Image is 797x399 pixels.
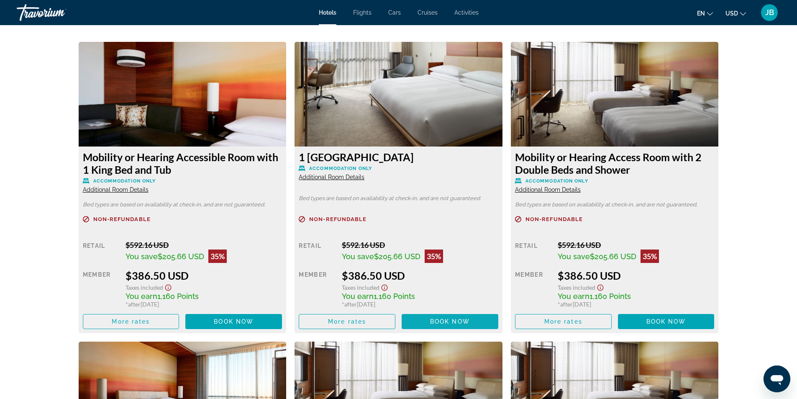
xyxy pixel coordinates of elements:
span: You earn [126,292,157,301]
span: Book now [646,318,686,325]
h3: Mobility or Hearing Accessible Room with 1 King Bed and Tub [83,151,282,176]
h3: 1 [GEOGRAPHIC_DATA] [299,151,498,163]
div: $592.16 USD [342,240,498,250]
button: Show Taxes and Fees disclaimer [163,282,173,291]
div: Retail [83,240,119,263]
span: Accommodation Only [309,166,372,171]
img: c1525bec-a8bc-4ea1-9b19-55e304a4bb82.jpeg [511,42,719,147]
a: Cruises [418,9,438,16]
button: Book now [185,314,282,329]
button: Book now [402,314,498,329]
span: after [344,301,357,308]
span: Taxes included [342,284,379,291]
span: More rates [544,318,582,325]
button: More rates [83,314,179,329]
span: Book now [214,318,254,325]
span: JB [765,8,774,17]
span: Taxes included [126,284,163,291]
div: $386.50 USD [126,269,282,282]
iframe: Button to launch messaging window [764,366,790,392]
span: $205.66 USD [374,252,420,261]
p: Bed types are based on availability at check-in, and are not guaranteed. [83,202,282,208]
span: 1,160 Points [374,292,415,301]
span: More rates [112,318,150,325]
a: Flights [353,9,372,16]
span: en [697,10,705,17]
span: Book now [430,318,470,325]
span: Non-refundable [93,216,151,222]
span: Accommodation Only [525,178,588,184]
div: Member [299,269,335,308]
span: $205.66 USD [158,252,204,261]
span: Additional Room Details [299,174,364,180]
div: 35% [208,250,227,263]
button: Show Taxes and Fees disclaimer [595,282,605,291]
span: 1,160 Points [157,292,199,301]
button: Book now [618,314,715,329]
span: 1,160 Points [589,292,631,301]
button: User Menu [759,4,780,21]
a: Activities [454,9,479,16]
div: * [DATE] [342,301,498,308]
p: Bed types are based on availability at check-in, and are not guaranteed. [515,202,715,208]
div: Member [515,269,551,308]
div: Member [83,269,119,308]
span: Taxes included [558,284,595,291]
button: More rates [299,314,395,329]
div: 35% [641,250,659,263]
div: $386.50 USD [342,269,498,282]
div: $592.16 USD [126,240,282,250]
span: You earn [558,292,589,301]
div: * [DATE] [558,301,714,308]
span: after [128,301,141,308]
span: You save [126,252,158,261]
button: More rates [515,314,612,329]
span: USD [725,10,738,17]
span: Accommodation Only [93,178,156,184]
div: Retail [515,240,551,263]
img: 509529cf-a28f-4ba5-9285-1b04e769a887.jpeg [295,42,502,147]
span: Non-refundable [309,216,366,222]
span: You save [342,252,374,261]
a: Travorium [17,2,100,23]
button: Change currency [725,7,746,19]
a: Cars [388,9,401,16]
span: More rates [328,318,366,325]
span: You earn [342,292,374,301]
div: $592.16 USD [558,240,714,250]
h3: Mobility or Hearing Access Room with 2 Double Beds and Shower [515,151,715,176]
img: 251427b2-f6e9-4f17-8976-edb68cb8e94e.jpeg [79,42,287,147]
span: Additional Room Details [515,186,581,193]
a: Hotels [319,9,336,16]
div: * [DATE] [126,301,282,308]
button: Show Taxes and Fees disclaimer [379,282,390,291]
div: $386.50 USD [558,269,714,282]
button: Change language [697,7,713,19]
span: Non-refundable [525,216,583,222]
span: $205.66 USD [590,252,636,261]
p: Bed types are based on availability at check-in, and are not guaranteed. [299,196,498,201]
span: You save [558,252,590,261]
span: after [560,301,573,308]
span: Additional Room Details [83,186,149,193]
div: 35% [425,250,443,263]
div: Retail [299,240,335,263]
